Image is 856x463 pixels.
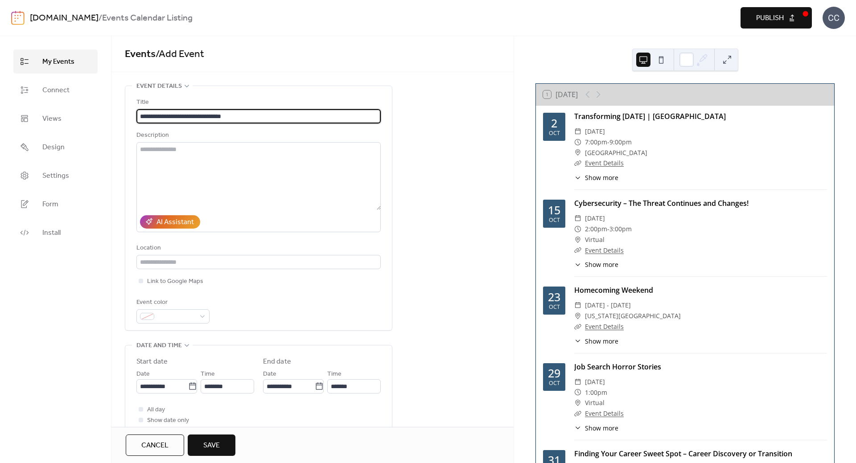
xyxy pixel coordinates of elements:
[574,234,581,245] div: ​
[30,10,99,27] a: [DOMAIN_NAME]
[136,243,379,254] div: Location
[574,285,653,295] a: Homecoming Weekend
[574,137,581,148] div: ​
[147,405,165,415] span: All day
[585,137,607,148] span: 7:00pm
[609,137,632,148] span: 9:00pm
[263,369,276,380] span: Date
[156,217,194,228] div: AI Assistant
[140,215,200,229] button: AI Assistant
[42,85,70,96] span: Connect
[99,10,102,27] b: /
[574,260,618,269] button: ​Show more
[585,234,605,245] span: Virtual
[574,336,581,346] div: ​
[585,311,681,321] span: [US_STATE][GEOGRAPHIC_DATA]
[574,423,618,433] button: ​Show more
[585,409,624,418] a: Event Details
[574,423,581,433] div: ​
[136,81,182,92] span: Event details
[42,228,61,238] span: Install
[13,192,98,216] a: Form
[585,213,605,224] span: [DATE]
[551,118,557,129] div: 2
[585,397,605,408] span: Virtual
[741,7,812,29] button: Publish
[585,336,618,346] span: Show more
[263,356,291,367] div: End date
[147,276,203,287] span: Link to Google Maps
[549,131,560,136] div: Oct
[13,107,98,131] a: Views
[609,224,632,234] span: 3:00pm
[585,423,618,433] span: Show more
[574,408,581,419] div: ​
[42,199,58,210] span: Form
[756,13,784,24] span: Publish
[42,57,74,67] span: My Events
[585,148,647,158] span: [GEOGRAPHIC_DATA]
[574,377,581,387] div: ​
[574,336,618,346] button: ​Show more
[574,449,792,459] a: Finding Your Career Sweet Spot – Career Discovery or Transition
[585,246,624,254] a: Event Details
[607,224,609,234] span: -
[102,10,193,27] b: Events Calendar Listing
[136,97,379,108] div: Title
[203,440,220,451] span: Save
[125,45,156,64] a: Events
[574,397,581,408] div: ​
[42,142,65,153] span: Design
[574,158,581,168] div: ​
[548,205,560,216] div: 15
[147,415,189,426] span: Show date only
[549,217,560,223] div: Oct
[574,126,581,137] div: ​
[13,221,98,245] a: Install
[585,173,618,182] span: Show more
[585,260,618,269] span: Show more
[585,224,607,234] span: 2:00pm
[823,7,845,29] div: CC
[13,49,98,74] a: My Events
[327,369,342,380] span: Time
[11,11,25,25] img: logo
[13,135,98,159] a: Design
[141,440,169,451] span: Cancel
[549,381,560,386] div: Oct
[147,426,186,437] span: Hide end time
[42,171,69,181] span: Settings
[585,300,631,311] span: [DATE] - [DATE]
[574,173,581,182] div: ​
[574,245,581,256] div: ​
[136,340,182,351] span: Date and time
[42,114,62,124] span: Views
[136,369,150,380] span: Date
[126,434,184,456] button: Cancel
[574,321,581,332] div: ​
[548,291,560,303] div: 23
[574,311,581,321] div: ​
[188,434,235,456] button: Save
[548,368,560,379] div: 29
[585,377,605,387] span: [DATE]
[156,45,204,64] span: / Add Event
[574,387,581,398] div: ​
[574,148,581,158] div: ​
[574,224,581,234] div: ​
[585,126,605,137] span: [DATE]
[585,387,607,398] span: 1:00pm
[201,369,215,380] span: Time
[574,362,661,372] a: Job Search Horror Stories
[574,111,726,121] a: Transforming [DATE] | [GEOGRAPHIC_DATA]
[136,130,379,141] div: Description
[574,300,581,311] div: ​
[607,137,609,148] span: -
[13,78,98,102] a: Connect
[549,304,560,310] div: Oct
[574,198,749,208] a: Cybersecurity – The Threat Continues and Changes!
[13,164,98,188] a: Settings
[574,260,581,269] div: ​
[136,356,168,367] div: Start date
